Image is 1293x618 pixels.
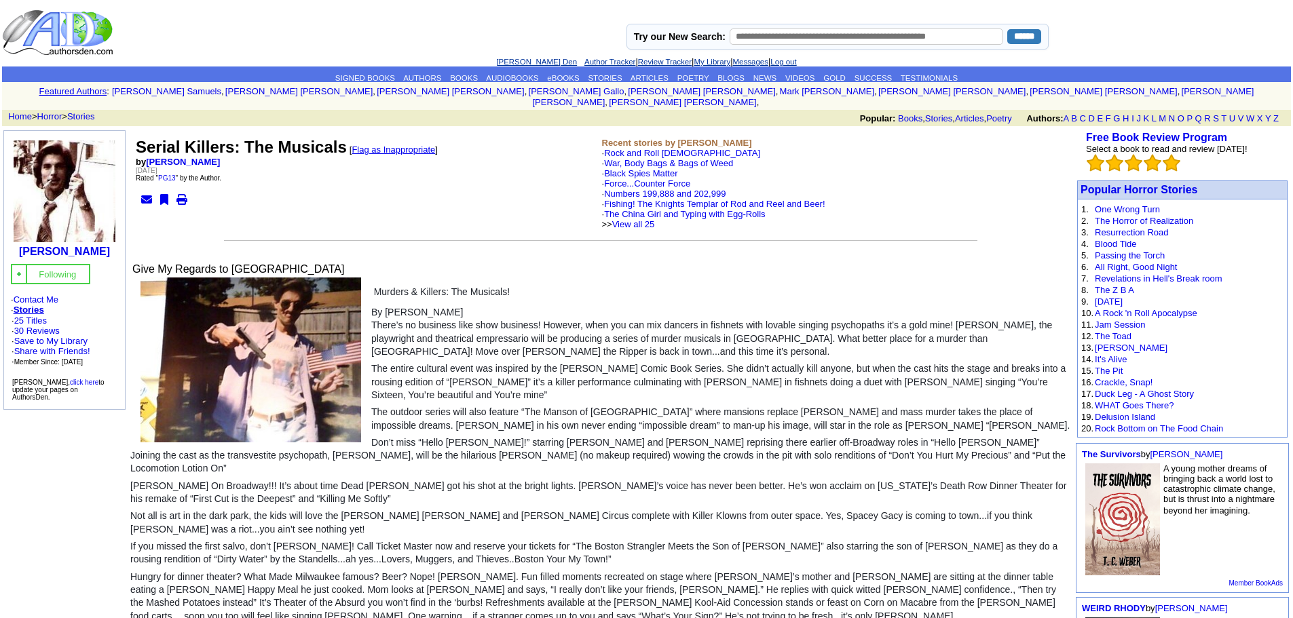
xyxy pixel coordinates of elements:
a: The Pit [1095,366,1123,376]
a: Home [8,111,32,121]
font: · [602,199,825,229]
p: The entire cultural event was inspired by the [PERSON_NAME] Comic Book Series. She didn’t actuall... [130,362,1070,402]
p: By [PERSON_NAME] There’s no business like show business! However, when you can mix dancers in fis... [130,306,1070,358]
a: POETRY [677,74,709,82]
a: [PERSON_NAME] [PERSON_NAME] [609,97,756,107]
font: 12. [1081,331,1093,341]
font: 10. [1081,308,1093,318]
a: [DATE] [1095,296,1123,307]
a: Member BookAds [1229,579,1283,587]
a: 30 Reviews [14,326,60,336]
font: · · [12,315,90,366]
a: Featured Authors [39,86,107,96]
a: [PERSON_NAME] [1150,449,1222,459]
a: O [1178,113,1184,123]
a: Passing the Torch [1095,250,1165,260]
font: 6. [1081,262,1089,272]
font: · >> [602,209,766,229]
a: The Toad [1095,331,1131,341]
a: BLOGS [717,74,745,82]
font: i [626,88,628,96]
font: i [778,88,779,96]
font: A young mother dreams of bringing back a world lost to catastrophic climate change, but is thrust... [1163,463,1275,516]
font: i [527,88,528,96]
a: Contact Me [14,294,58,305]
a: Mark [PERSON_NAME] [780,86,874,96]
a: Numbers 199,888 and 202,999 [604,189,726,199]
font: 8. [1081,285,1089,295]
a: Messages [733,58,768,66]
a: Rock and Roll [DEMOGRAPHIC_DATA] [604,148,760,158]
a: [PERSON_NAME] Samuels [112,86,221,96]
font: : [107,86,109,96]
a: Stories [14,305,44,315]
font: i [759,99,760,107]
a: [PERSON_NAME] [PERSON_NAME] [1030,86,1177,96]
a: X [1257,113,1263,123]
a: Save to My Library [14,336,88,346]
a: [PERSON_NAME] [19,246,110,257]
font: · [602,178,825,229]
font: 17. [1081,389,1093,399]
p: If you missed the first salvo, don’t [PERSON_NAME]! Call Ticket Master now and reserve your ticke... [130,540,1070,566]
a: G [1113,113,1120,123]
a: E [1097,113,1103,123]
p: The outdoor series will also feature “The Manson of [GEOGRAPHIC_DATA]” where mansions replace [PE... [130,406,1070,432]
a: A Rock 'n Roll Apocalypse [1095,308,1197,318]
img: bigemptystars.png [1163,154,1180,172]
font: 14. [1081,354,1093,364]
font: 19. [1081,412,1093,422]
font: · [602,189,825,229]
a: SUCCESS [855,74,893,82]
font: 2. [1081,216,1089,226]
a: One Wrong Turn [1095,204,1160,214]
a: Log out [770,58,796,66]
a: Resurrection Road [1095,227,1168,237]
a: eBOOKS [547,74,579,82]
p: Don’t miss “Hello [PERSON_NAME]!” starring [PERSON_NAME] and [PERSON_NAME] reprising there earlie... [130,436,1070,476]
font: 7. [1081,273,1089,284]
font: i [1028,88,1030,96]
a: Books [898,113,922,123]
p: [PERSON_NAME] On Broadway!!! It’s about time Dead [PERSON_NAME] got his shot at the bright lights... [130,480,1070,506]
a: All Right, Good Night [1095,262,1177,272]
a: Fishing! The Knights Templar of Rod and Reel and Beer! [604,199,825,209]
a: J [1136,113,1141,123]
font: i [224,88,225,96]
a: R [1204,113,1210,123]
font: i [877,88,878,96]
font: 13. [1081,343,1093,353]
a: Horror [37,111,62,121]
font: 20. [1081,423,1093,433]
font: by [1082,603,1228,613]
font: 18. [1081,400,1093,410]
a: I [1131,113,1134,123]
a: The China Girl and Typing with Egg-Rolls [604,209,766,219]
a: AUDIOBOOKS [486,74,538,82]
a: [PERSON_NAME] Den [496,58,577,66]
img: bigemptystars.png [1106,154,1123,172]
a: B [1071,113,1077,123]
a: SIGNED BOOKS [335,74,395,82]
a: Jam Session [1095,320,1145,330]
a: D [1088,113,1094,123]
a: V [1238,113,1244,123]
a: Articles [955,113,984,123]
img: 66087.jpg [140,277,361,442]
font: [PERSON_NAME], to update your pages on AuthorsDen. [12,379,105,401]
a: 25 Titles [14,315,47,326]
img: gc.jpg [15,270,23,278]
font: 3. [1081,227,1089,237]
font: 4. [1081,239,1089,249]
font: 15. [1081,366,1093,376]
a: TESTIMONIALS [901,74,958,82]
a: L [1152,113,1157,123]
font: | | | | [496,56,796,66]
font: Select a book to read and review [DATE]! [1086,144,1248,154]
font: i [607,99,609,107]
a: Stories [925,113,952,123]
a: WHAT Goes There? [1095,400,1174,410]
img: bigemptystars.png [1144,154,1161,172]
font: 11. [1081,320,1093,330]
a: S [1213,113,1219,123]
